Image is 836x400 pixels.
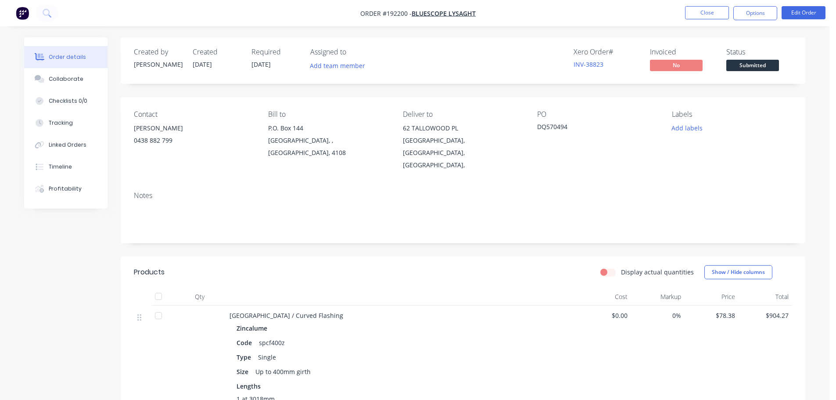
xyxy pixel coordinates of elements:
button: Timeline [24,156,108,178]
button: Tracking [24,112,108,134]
span: Lengths [237,382,261,391]
button: Close [685,6,729,19]
div: Tracking [49,119,73,127]
span: $904.27 [742,311,789,320]
div: P.O. Box 144 [268,122,388,134]
div: Size [237,365,252,378]
div: Timeline [49,163,72,171]
div: Total [739,288,793,306]
button: Order details [24,46,108,68]
div: PO [537,110,657,119]
span: 0% [635,311,682,320]
button: Add team member [305,60,370,72]
span: [DATE] [251,60,271,68]
span: [DATE] [193,60,212,68]
div: DQ570494 [537,122,647,134]
div: Deliver to [403,110,523,119]
div: Required [251,48,300,56]
a: Bluescope Lysaght [412,9,476,18]
button: Add team member [310,60,370,72]
button: Linked Orders [24,134,108,156]
div: 0438 882 799 [134,134,254,147]
div: Single [255,351,280,364]
div: Type [237,351,255,364]
a: INV-38823 [574,60,603,68]
label: Display actual quantities [621,267,694,277]
div: Created by [134,48,182,56]
div: [GEOGRAPHIC_DATA], , [GEOGRAPHIC_DATA], 4108 [268,134,388,159]
button: Show / Hide columns [704,265,772,279]
button: Checklists 0/0 [24,90,108,112]
button: Submitted [726,60,779,73]
div: [GEOGRAPHIC_DATA], [GEOGRAPHIC_DATA], [GEOGRAPHIC_DATA], [403,134,523,171]
div: Bill to [268,110,388,119]
div: Checklists 0/0 [49,97,87,105]
div: Order details [49,53,86,61]
div: Collaborate [49,75,83,83]
div: spcf400z [255,336,288,349]
button: Edit Order [782,6,825,19]
img: Factory [16,7,29,20]
div: [PERSON_NAME] [134,60,182,69]
div: [PERSON_NAME] [134,122,254,134]
div: Xero Order # [574,48,639,56]
div: Qty [173,288,226,306]
button: Options [733,6,777,20]
div: Code [237,336,255,349]
div: 62 TALLOWOOD PL [403,122,523,134]
div: Status [726,48,792,56]
div: Labels [672,110,792,119]
span: [GEOGRAPHIC_DATA] / Curved Flashing [230,311,343,320]
span: $78.38 [688,311,735,320]
div: Contact [134,110,254,119]
div: Profitability [49,185,82,193]
div: Assigned to [310,48,398,56]
div: Products [134,267,165,277]
div: Cost [577,288,631,306]
div: [PERSON_NAME]0438 882 799 [134,122,254,150]
button: Add labels [667,122,707,134]
button: Profitability [24,178,108,200]
div: Created [193,48,241,56]
div: Markup [631,288,685,306]
div: Price [685,288,739,306]
span: Submitted [726,60,779,71]
div: P.O. Box 144[GEOGRAPHIC_DATA], , [GEOGRAPHIC_DATA], 4108 [268,122,388,159]
div: Up to 400mm girth [252,365,314,378]
div: Notes [134,191,792,200]
div: 62 TALLOWOOD PL[GEOGRAPHIC_DATA], [GEOGRAPHIC_DATA], [GEOGRAPHIC_DATA], [403,122,523,171]
span: $0.00 [581,311,628,320]
span: Order #192200 - [360,9,412,18]
button: Collaborate [24,68,108,90]
div: Zincalume [237,322,271,335]
div: Invoiced [650,48,716,56]
span: No [650,60,703,71]
div: Linked Orders [49,141,86,149]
